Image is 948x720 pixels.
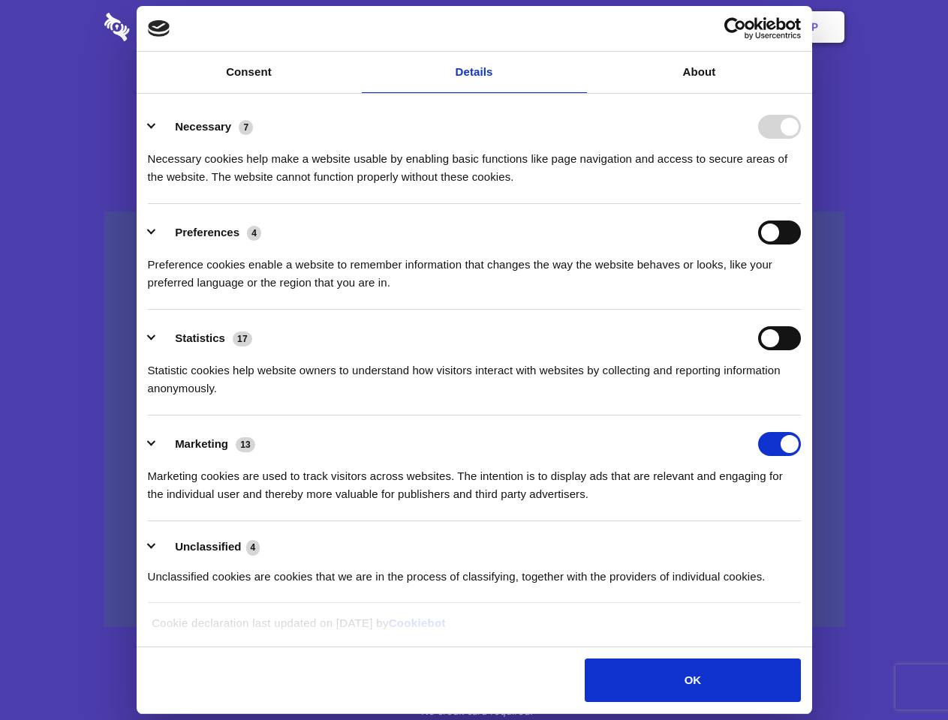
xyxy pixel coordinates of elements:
div: Unclassified cookies are cookies that we are in the process of classifying, together with the pro... [148,556,801,586]
button: Unclassified (4) [148,538,269,556]
span: 4 [246,540,260,555]
img: logo-wordmark-white-trans-d4663122ce5f474addd5e946df7df03e33cb6a1c49d2221995e7729f52c070b2.svg [104,13,233,41]
label: Marketing [175,437,228,450]
button: Marketing (13) [148,432,265,456]
iframe: Drift Widget Chat Controller [873,645,930,702]
a: Contact [609,4,678,50]
span: 4 [247,226,261,241]
a: Login [681,4,746,50]
a: Consent [137,52,362,93]
button: Preferences (4) [148,220,271,244]
div: Cookie declaration last updated on [DATE] by [140,614,808,643]
a: Details [362,52,587,93]
label: Necessary [175,120,231,133]
a: Wistia video thumbnail [104,211,844,628]
h1: Eliminate Slack Data Loss. [104,67,844,121]
a: Cookiebot [389,616,446,629]
button: Necessary (7) [148,115,263,139]
button: Statistics (17) [148,326,262,350]
img: logo [148,20,170,37]
div: Necessary cookies help make a website usable by enabling basic functions like page navigation and... [148,139,801,186]
button: OK [585,658,800,702]
a: About [587,52,812,93]
h4: Auto-redaction of sensitive data, encrypted data sharing and self-destructing private chats. Shar... [104,136,844,186]
a: Pricing [441,4,506,50]
span: 13 [236,437,255,452]
a: Usercentrics Cookiebot - opens in a new window [670,17,801,40]
span: 7 [239,120,253,135]
div: Statistic cookies help website owners to understand how visitors interact with websites by collec... [148,350,801,397]
label: Statistics [175,331,225,344]
div: Preference cookies enable a website to remember information that changes the way the website beha... [148,244,801,292]
div: Marketing cookies are used to track visitors across websites. The intention is to display ads tha... [148,456,801,503]
span: 17 [233,331,252,346]
label: Preferences [175,226,239,238]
